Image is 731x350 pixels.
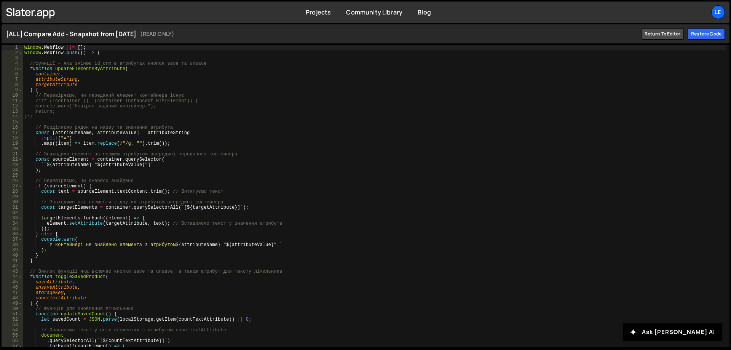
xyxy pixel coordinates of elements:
div: 8 [2,82,23,88]
div: 2 [2,50,23,56]
div: 45 [2,280,23,285]
div: 35 [2,226,23,232]
div: 19 [2,141,23,146]
div: 39 [2,248,23,253]
div: 30 [2,200,23,205]
div: 48 [2,296,23,301]
div: 20 [2,146,23,152]
small: (READ ONLY) [140,29,174,38]
div: 42 [2,264,23,269]
div: 38 [2,242,23,248]
div: 6 [2,72,23,77]
a: Community Library [346,8,402,16]
div: 18 [2,136,23,141]
div: 22 [2,157,23,162]
div: 43 [2,269,23,274]
div: 9 [2,88,23,93]
div: 50 [2,306,23,312]
div: 29 [2,194,23,200]
div: 44 [2,274,23,280]
div: 23 [2,162,23,168]
div: 32 [2,210,23,216]
div: 53 [2,322,23,328]
a: Return to editor [641,28,684,40]
div: Restore code [688,28,725,40]
div: 5 [2,66,23,72]
div: 40 [2,253,23,258]
a: Projects [306,8,331,16]
div: 16 [2,125,23,130]
div: 57 [2,344,23,349]
div: 4 [2,61,23,66]
div: 26 [2,178,23,184]
div: 3 [2,56,23,61]
a: Blog [418,8,431,16]
div: 24 [2,168,23,173]
div: 34 [2,221,23,226]
div: 37 [2,237,23,242]
div: 7 [2,77,23,82]
div: 41 [2,258,23,264]
div: 11 [2,98,23,104]
button: Ask [PERSON_NAME] AI [623,323,722,341]
div: 25 [2,173,23,178]
div: 47 [2,290,23,296]
div: 12 [2,104,23,109]
div: 56 [2,338,23,344]
div: 36 [2,232,23,237]
div: 21 [2,152,23,157]
div: 52 [2,317,23,322]
div: 55 [2,333,23,338]
div: 27 [2,184,23,189]
div: 28 [2,189,23,194]
div: 14 [2,114,23,120]
div: 15 [2,120,23,125]
a: Le [711,5,725,19]
div: 54 [2,328,23,333]
div: 46 [2,285,23,290]
div: 51 [2,312,23,317]
h1: [ALL] Compare Add - Snapshot from [DATE] [6,29,637,38]
div: 10 [2,93,23,98]
div: 17 [2,130,23,136]
div: 49 [2,301,23,306]
div: 33 [2,216,23,221]
div: 1 [2,45,23,50]
div: 31 [2,205,23,210]
div: 13 [2,109,23,114]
